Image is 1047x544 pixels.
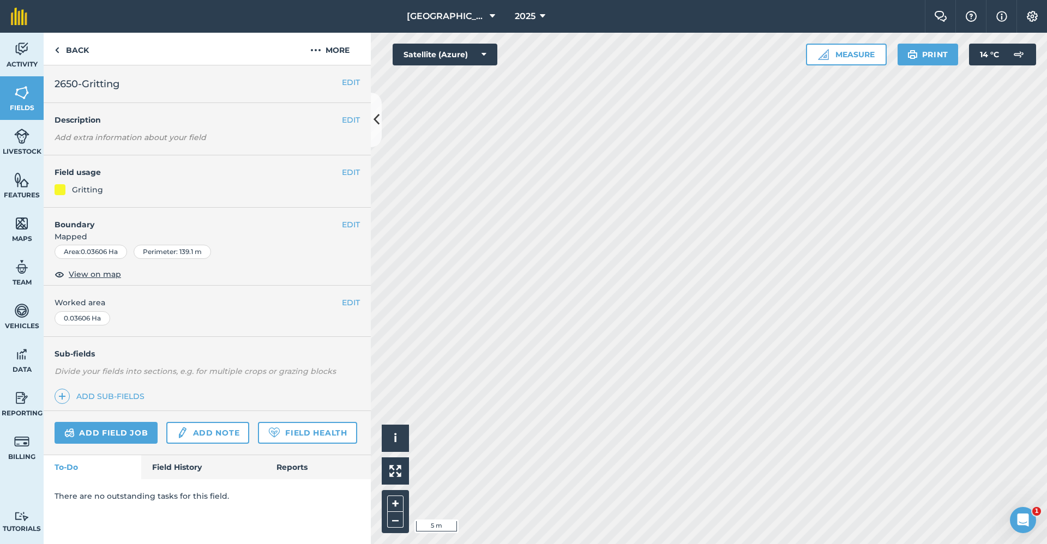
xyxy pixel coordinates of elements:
[382,425,409,452] button: i
[898,44,959,65] button: Print
[44,348,371,360] h4: Sub-fields
[342,166,360,178] button: EDIT
[44,231,371,243] span: Mapped
[342,76,360,88] button: EDIT
[258,422,357,444] a: Field Health
[14,303,29,319] img: svg+xml;base64,PD94bWwgdmVyc2lvbj0iMS4wIiBlbmNvZGluZz0idXRmLTgiPz4KPCEtLSBHZW5lcmF0b3I6IEFkb2JlIE...
[965,11,978,22] img: A question mark icon
[14,41,29,57] img: svg+xml;base64,PD94bWwgdmVyc2lvbj0iMS4wIiBlbmNvZGluZz0idXRmLTgiPz4KPCEtLSBHZW5lcmF0b3I6IEFkb2JlIE...
[166,422,249,444] a: Add note
[387,495,404,512] button: +
[141,455,265,479] a: Field History
[14,128,29,144] img: svg+xml;base64,PD94bWwgdmVyc2lvbj0iMS4wIiBlbmNvZGluZz0idXRmLTgiPz4KPCEtLSBHZW5lcmF0b3I6IEFkb2JlIE...
[289,33,371,65] button: More
[14,84,29,101] img: svg+xml;base64,PHN2ZyB4bWxucz0iaHR0cDovL3d3dy53My5vcmcvMjAwMC9zdmciIHdpZHRoPSI1NiIgaGVpZ2h0PSI2MC...
[393,44,497,65] button: Satellite (Azure)
[387,512,404,528] button: –
[818,49,829,60] img: Ruler icon
[342,219,360,231] button: EDIT
[342,114,360,126] button: EDIT
[969,44,1036,65] button: 14 °C
[55,166,342,178] h4: Field usage
[1026,11,1039,22] img: A cog icon
[14,172,29,188] img: svg+xml;base64,PHN2ZyB4bWxucz0iaHR0cDovL3d3dy53My5vcmcvMjAwMC9zdmciIHdpZHRoPSI1NiIgaGVpZ2h0PSI2MC...
[55,268,64,281] img: svg+xml;base64,PHN2ZyB4bWxucz0iaHR0cDovL3d3dy53My5vcmcvMjAwMC9zdmciIHdpZHRoPSIxOCIgaGVpZ2h0PSIyNC...
[72,184,103,196] div: Gritting
[310,44,321,57] img: svg+xml;base64,PHN2ZyB4bWxucz0iaHR0cDovL3d3dy53My5vcmcvMjAwMC9zdmciIHdpZHRoPSIyMCIgaGVpZ2h0PSIyNC...
[11,8,27,25] img: fieldmargin Logo
[996,10,1007,23] img: svg+xml;base64,PHN2ZyB4bWxucz0iaHR0cDovL3d3dy53My5vcmcvMjAwMC9zdmciIHdpZHRoPSIxNyIgaGVpZ2h0PSIxNy...
[58,390,66,403] img: svg+xml;base64,PHN2ZyB4bWxucz0iaHR0cDovL3d3dy53My5vcmcvMjAwMC9zdmciIHdpZHRoPSIxNCIgaGVpZ2h0PSIyNC...
[64,426,75,439] img: svg+xml;base64,PD94bWwgdmVyc2lvbj0iMS4wIiBlbmNvZGluZz0idXRmLTgiPz4KPCEtLSBHZW5lcmF0b3I6IEFkb2JlIE...
[14,433,29,450] img: svg+xml;base64,PD94bWwgdmVyc2lvbj0iMS4wIiBlbmNvZGluZz0idXRmLTgiPz4KPCEtLSBHZW5lcmF0b3I6IEFkb2JlIE...
[14,259,29,275] img: svg+xml;base64,PD94bWwgdmVyc2lvbj0iMS4wIiBlbmNvZGluZz0idXRmLTgiPz4KPCEtLSBHZW5lcmF0b3I6IEFkb2JlIE...
[55,366,336,376] em: Divide your fields into sections, e.g. for multiple crops or grazing blocks
[266,455,371,479] a: Reports
[14,511,29,522] img: svg+xml;base64,PD94bWwgdmVyc2lvbj0iMS4wIiBlbmNvZGluZz0idXRmLTgiPz4KPCEtLSBHZW5lcmF0b3I6IEFkb2JlIE...
[176,426,188,439] img: svg+xml;base64,PD94bWwgdmVyc2lvbj0iMS4wIiBlbmNvZGluZz0idXRmLTgiPz4KPCEtLSBHZW5lcmF0b3I6IEFkb2JlIE...
[14,215,29,232] img: svg+xml;base64,PHN2ZyB4bWxucz0iaHR0cDovL3d3dy53My5vcmcvMjAwMC9zdmciIHdpZHRoPSI1NiIgaGVpZ2h0PSI2MC...
[55,114,360,126] h4: Description
[342,297,360,309] button: EDIT
[55,389,149,404] a: Add sub-fields
[55,132,206,142] em: Add extra information about your field
[69,268,121,280] span: View on map
[14,346,29,362] img: svg+xml;base64,PD94bWwgdmVyc2lvbj0iMS4wIiBlbmNvZGluZz0idXRmLTgiPz4KPCEtLSBHZW5lcmF0b3I6IEFkb2JlIE...
[980,44,999,65] span: 14 ° C
[1032,507,1041,516] span: 1
[389,465,401,477] img: Four arrows, one pointing top left, one top right, one bottom right and the last bottom left
[14,390,29,406] img: svg+xml;base64,PD94bWwgdmVyc2lvbj0iMS4wIiBlbmNvZGluZz0idXRmLTgiPz4KPCEtLSBHZW5lcmF0b3I6IEFkb2JlIE...
[55,268,121,281] button: View on map
[907,48,918,61] img: svg+xml;base64,PHN2ZyB4bWxucz0iaHR0cDovL3d3dy53My5vcmcvMjAwMC9zdmciIHdpZHRoPSIxOSIgaGVpZ2h0PSIyNC...
[55,311,110,325] div: 0.03606 Ha
[55,44,59,57] img: svg+xml;base64,PHN2ZyB4bWxucz0iaHR0cDovL3d3dy53My5vcmcvMjAwMC9zdmciIHdpZHRoPSI5IiBoZWlnaHQ9IjI0Ii...
[1008,44,1030,65] img: svg+xml;base64,PD94bWwgdmVyc2lvbj0iMS4wIiBlbmNvZGluZz0idXRmLTgiPz4KPCEtLSBHZW5lcmF0b3I6IEFkb2JlIE...
[55,490,360,502] p: There are no outstanding tasks for this field.
[806,44,887,65] button: Measure
[44,33,100,65] a: Back
[55,297,360,309] span: Worked area
[55,76,119,92] span: 2650-Gritting
[934,11,947,22] img: Two speech bubbles overlapping with the left bubble in the forefront
[407,10,485,23] span: [GEOGRAPHIC_DATA] (Gardens)
[515,10,535,23] span: 2025
[44,455,141,479] a: To-Do
[1010,507,1036,533] iframe: Intercom live chat
[55,422,158,444] a: Add field job
[55,245,127,259] div: Area : 0.03606 Ha
[134,245,211,259] div: Perimeter : 139.1 m
[44,208,342,231] h4: Boundary
[394,431,397,445] span: i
